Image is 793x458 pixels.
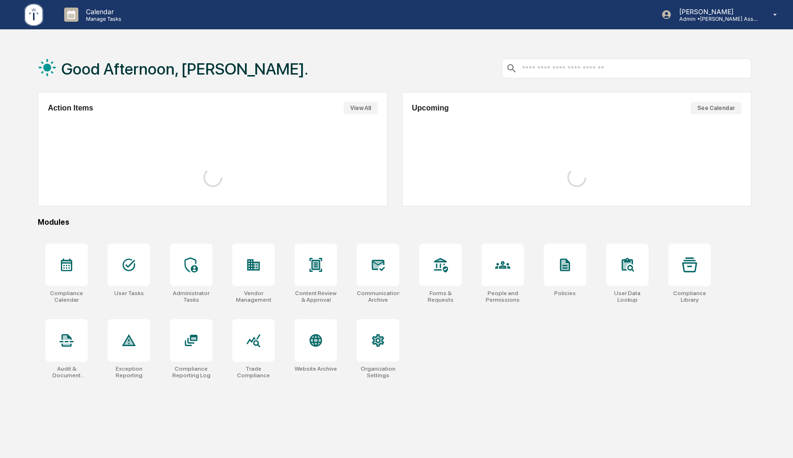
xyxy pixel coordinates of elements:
div: Administrator Tasks [170,290,212,303]
div: People and Permissions [481,290,524,303]
img: logo [23,2,45,28]
div: Modules [38,218,751,227]
div: Website Archive [295,365,337,372]
div: Content Review & Approval [295,290,337,303]
div: Organization Settings [357,365,399,379]
h2: Action Items [48,104,93,112]
div: Audit & Document Logs [45,365,88,379]
button: View All [344,102,378,114]
div: Vendor Management [232,290,275,303]
div: Policies [554,290,576,297]
div: Compliance Library [668,290,711,303]
p: Manage Tasks [78,16,126,22]
button: See Calendar [691,102,742,114]
div: Communications Archive [357,290,399,303]
h1: Good Afternoon, [PERSON_NAME]. [61,59,308,78]
p: Calendar [78,8,126,16]
div: User Data Lookup [606,290,649,303]
p: [PERSON_NAME] [672,8,759,16]
div: User Tasks [114,290,144,297]
div: Trade Compliance [232,365,275,379]
div: Forms & Requests [419,290,462,303]
div: Compliance Calendar [45,290,88,303]
p: Admin • [PERSON_NAME] Asset Management LLC [672,16,759,22]
h2: Upcoming [412,104,449,112]
div: Exception Reporting [108,365,150,379]
div: Compliance Reporting Log [170,365,212,379]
